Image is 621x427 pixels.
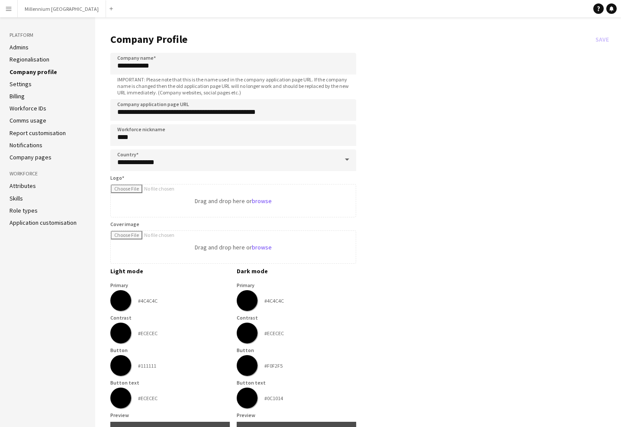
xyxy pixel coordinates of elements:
[10,170,86,178] h3: Workforce
[264,298,284,304] div: #4C4C4C
[18,0,106,17] button: Millennium [GEOGRAPHIC_DATA]
[138,330,158,336] div: #ECECEC
[10,207,38,214] a: Role types
[110,33,592,46] h1: Company Profile
[10,92,25,100] a: Billing
[10,129,66,137] a: Report customisation
[264,330,284,336] div: #ECECEC
[110,76,356,96] span: IMPORTANT: Please note that this is the name used in the company application page URL. If the com...
[138,395,158,401] div: #ECECEC
[10,219,77,226] a: Application customisation
[10,55,49,63] a: Regionalisation
[10,104,46,112] a: Workforce IDs
[10,194,23,202] a: Skills
[264,362,283,369] div: #F0F2F5
[138,298,158,304] div: #4C4C4C
[10,68,57,76] a: Company profile
[264,395,283,401] div: #0C1014
[10,153,51,161] a: Company pages
[10,80,32,88] a: Settings
[10,31,86,39] h3: Platform
[237,267,356,275] h3: Dark mode
[10,182,36,190] a: Attributes
[110,267,230,275] h3: Light mode
[10,116,46,124] a: Comms usage
[10,43,29,51] a: Admins
[138,362,156,369] div: #111111
[10,141,42,149] a: Notifications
